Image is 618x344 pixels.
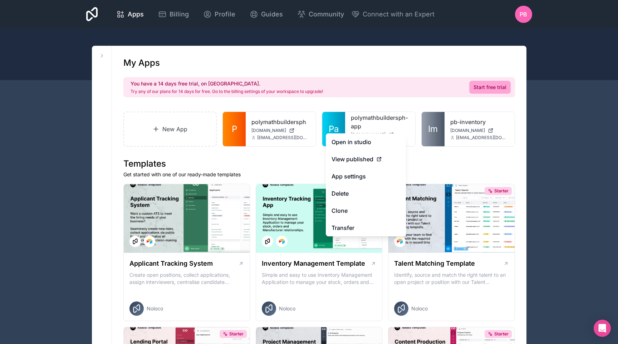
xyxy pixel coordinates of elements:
a: polymathbuildersph-app [351,113,409,131]
a: P [223,112,246,146]
span: [EMAIL_ADDRESS][DOMAIN_NAME] [456,135,509,141]
div: Open Intercom Messenger [594,320,611,337]
span: [DOMAIN_NAME] [351,132,386,138]
a: Transfer [326,219,406,236]
h1: Talent Matching Template [394,259,475,269]
p: Get started with one of our ready-made templates [123,171,515,178]
img: Airtable Logo [279,239,285,244]
p: Create open positions, collect applications, assign interviewers, centralise candidate feedback a... [129,271,244,286]
a: polymathbuildersph [251,118,310,126]
span: Noloco [279,305,295,312]
span: Pa [329,123,339,135]
p: Simple and easy to use Inventory Management Application to manage your stock, orders and Manufact... [262,271,376,286]
span: Profile [215,9,235,19]
button: Connect with an Expert [351,9,435,19]
h2: You have a 14 days free trial, on [GEOGRAPHIC_DATA]. [131,80,323,87]
span: Guides [261,9,283,19]
a: [DOMAIN_NAME] [251,128,310,133]
h1: Applicant Tracking System [129,259,213,269]
a: Open in studio [326,133,406,151]
h1: My Apps [123,57,160,69]
a: View published [326,151,406,168]
img: Airtable Logo [397,239,403,244]
span: Noloco [147,305,163,312]
span: View published [332,155,373,163]
a: Pa [322,112,345,146]
span: Apps [128,9,144,19]
p: Try any of our plans for 14 days for free. Go to the billing settings of your workspace to upgrade! [131,89,323,94]
h1: Inventory Management Template [262,259,365,269]
a: App settings [326,168,406,185]
span: Starter [494,331,509,337]
span: Noloco [411,305,428,312]
a: Community [291,6,350,22]
a: Clone [326,202,406,219]
span: Connect with an Expert [363,9,435,19]
p: Identify, source and match the right talent to an open project or position with our Talent Matchi... [394,271,509,286]
button: Delete [326,185,406,202]
a: Guides [244,6,289,22]
span: [DOMAIN_NAME] [450,128,485,133]
span: Starter [494,188,509,194]
span: Community [309,9,344,19]
span: Im [428,123,438,135]
span: [EMAIL_ADDRESS][DOMAIN_NAME] [257,135,310,141]
span: [DOMAIN_NAME] [251,128,286,133]
a: Billing [152,6,195,22]
a: [DOMAIN_NAME] [450,128,509,133]
a: Start free trial [469,81,511,94]
a: pb-inventory [450,118,509,126]
span: PB [520,10,527,19]
span: Starter [229,331,244,337]
h1: Templates [123,158,515,169]
a: Im [422,112,445,146]
a: New App [123,112,217,147]
span: Billing [170,9,189,19]
a: Apps [111,6,149,22]
a: Profile [197,6,241,22]
img: Airtable Logo [147,239,152,244]
span: P [232,123,237,135]
a: [DOMAIN_NAME] [351,132,409,138]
